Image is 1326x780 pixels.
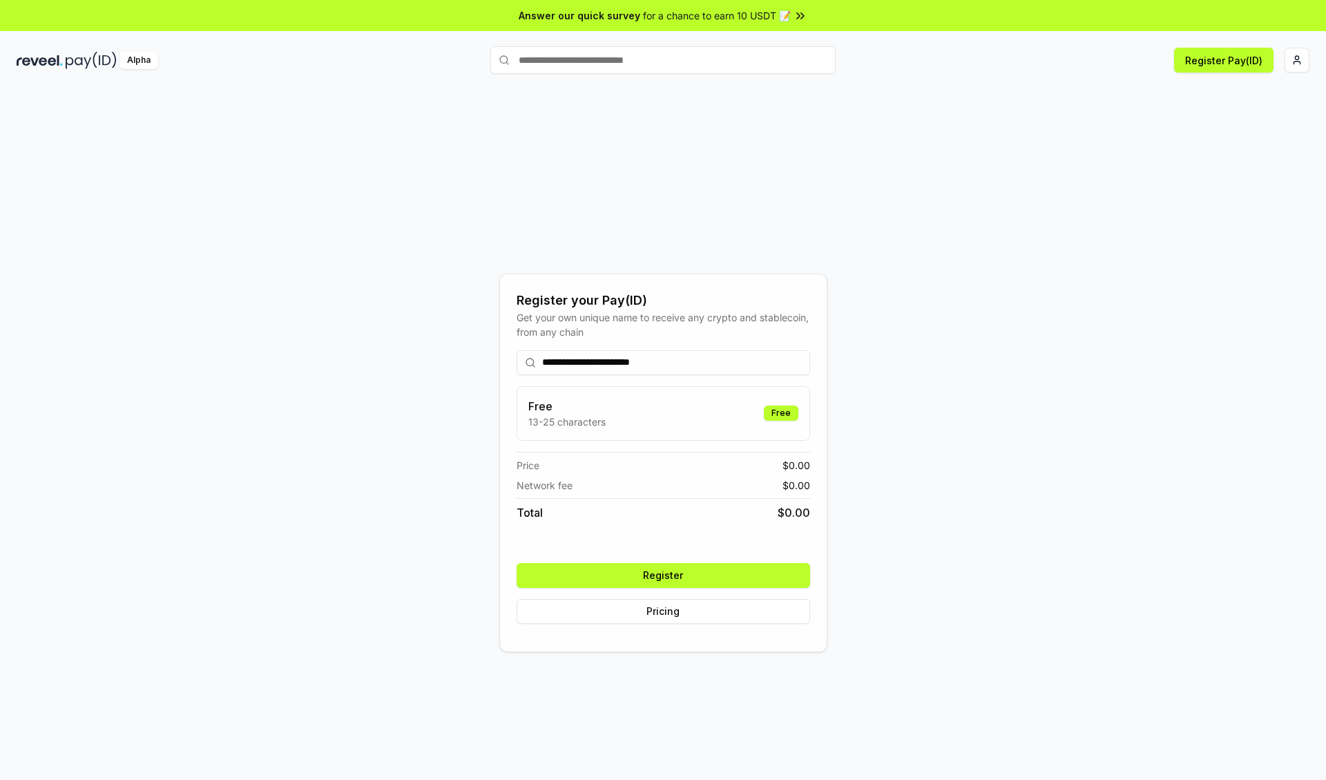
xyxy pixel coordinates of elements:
[517,599,810,624] button: Pricing
[778,504,810,521] span: $ 0.00
[517,458,539,473] span: Price
[519,8,640,23] span: Answer our quick survey
[764,406,798,421] div: Free
[517,478,573,493] span: Network fee
[528,398,606,415] h3: Free
[528,415,606,429] p: 13-25 characters
[17,52,63,69] img: reveel_dark
[517,310,810,339] div: Get your own unique name to receive any crypto and stablecoin, from any chain
[517,563,810,588] button: Register
[782,478,810,493] span: $ 0.00
[66,52,117,69] img: pay_id
[119,52,158,69] div: Alpha
[1174,48,1274,73] button: Register Pay(ID)
[643,8,791,23] span: for a chance to earn 10 USDT 📝
[782,458,810,473] span: $ 0.00
[517,291,810,310] div: Register your Pay(ID)
[517,504,543,521] span: Total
